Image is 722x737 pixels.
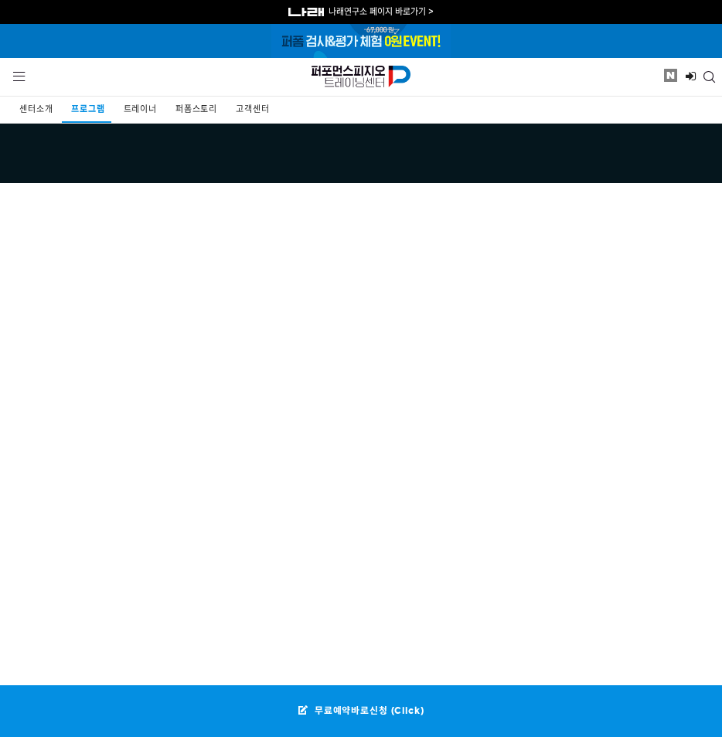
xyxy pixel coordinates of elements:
a: 퍼폼스토리 [172,97,217,123]
a: 무료예약바로신청 (Click) [281,695,440,727]
a: 나래연구소 페이지 바로가기 > [329,7,434,17]
span: 프로그램 [71,104,104,114]
span: 센터소개 [19,104,53,114]
span: 퍼폼스토리 [175,104,217,114]
a: 센터소개 [16,97,53,123]
a: 고객센터 [233,97,269,123]
span: 고객센터 [236,104,269,114]
a: 퍼폼 평가&평가 체험 0원 EVENT! [271,24,450,57]
span: 트레이너 [124,104,157,114]
img: 나래연구소 로고 [288,8,323,16]
a: 프로그램 [69,97,105,123]
a: 트레이너 [121,97,157,123]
